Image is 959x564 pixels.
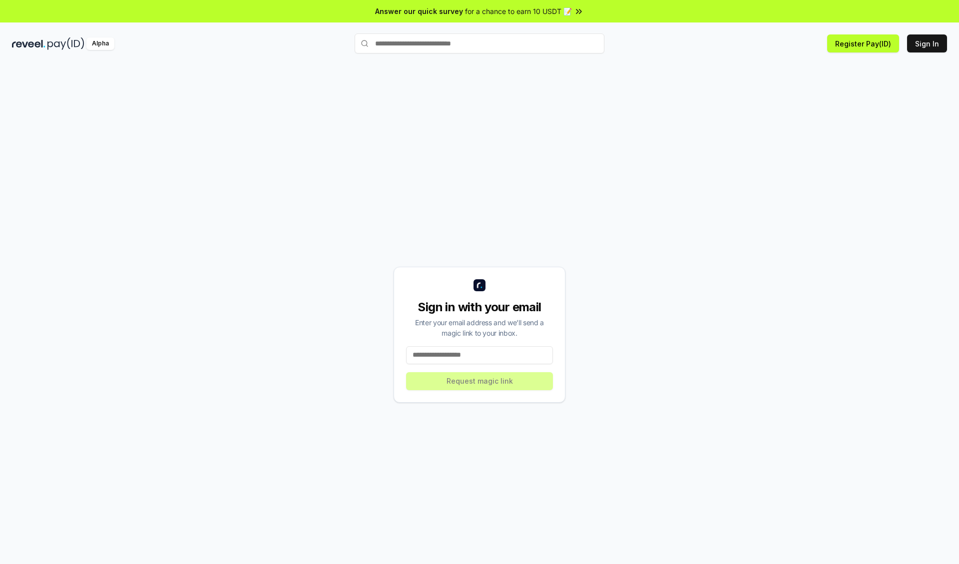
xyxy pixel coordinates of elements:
img: pay_id [47,37,84,50]
img: logo_small [474,279,485,291]
div: Sign in with your email [406,299,553,315]
button: Register Pay(ID) [827,34,899,52]
div: Alpha [86,37,114,50]
img: reveel_dark [12,37,45,50]
div: Enter your email address and we’ll send a magic link to your inbox. [406,317,553,338]
button: Sign In [907,34,947,52]
span: Answer our quick survey [375,6,463,16]
span: for a chance to earn 10 USDT 📝 [465,6,572,16]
